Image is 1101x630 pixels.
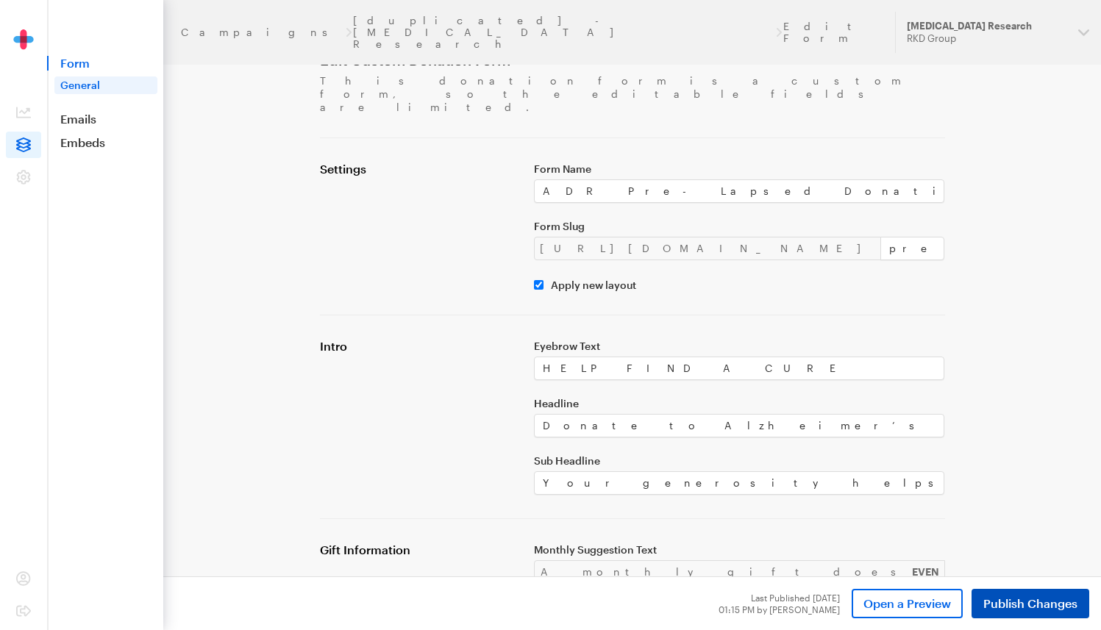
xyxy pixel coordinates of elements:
[544,279,636,291] label: Apply new layout
[719,592,840,615] div: Last Published [DATE] 01:15 PM by [PERSON_NAME]
[47,112,163,126] a: Emails
[972,589,1089,618] button: Publish Changes
[534,544,945,556] label: Monthly Suggestion Text
[47,135,163,150] a: Embeds
[534,455,945,467] label: Sub Headline
[47,56,163,71] span: Form
[907,20,1066,32] div: [MEDICAL_DATA] Research
[895,12,1101,53] button: [MEDICAL_DATA] Research RKD Group
[534,237,881,260] div: [URL][DOMAIN_NAME]
[534,221,945,232] label: Form Slug
[353,15,774,50] a: [duplicated] - [MEDICAL_DATA] Research
[983,595,1077,612] span: Publish Changes
[320,74,945,114] p: This donation form is a custom form, so the editable fields are limited.
[863,595,951,612] span: Open a Preview
[907,32,1066,45] div: RKD Group
[320,339,516,354] h4: Intro
[534,398,945,409] label: Headline
[534,340,945,352] label: Eyebrow Text
[534,560,946,598] div: A monthly gift does
[534,163,945,175] label: Form Name
[54,76,157,94] a: General
[181,26,343,38] a: Campaigns
[320,543,516,557] h4: Gift Information
[852,589,963,618] a: Open a Preview
[320,162,516,176] h4: Settings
